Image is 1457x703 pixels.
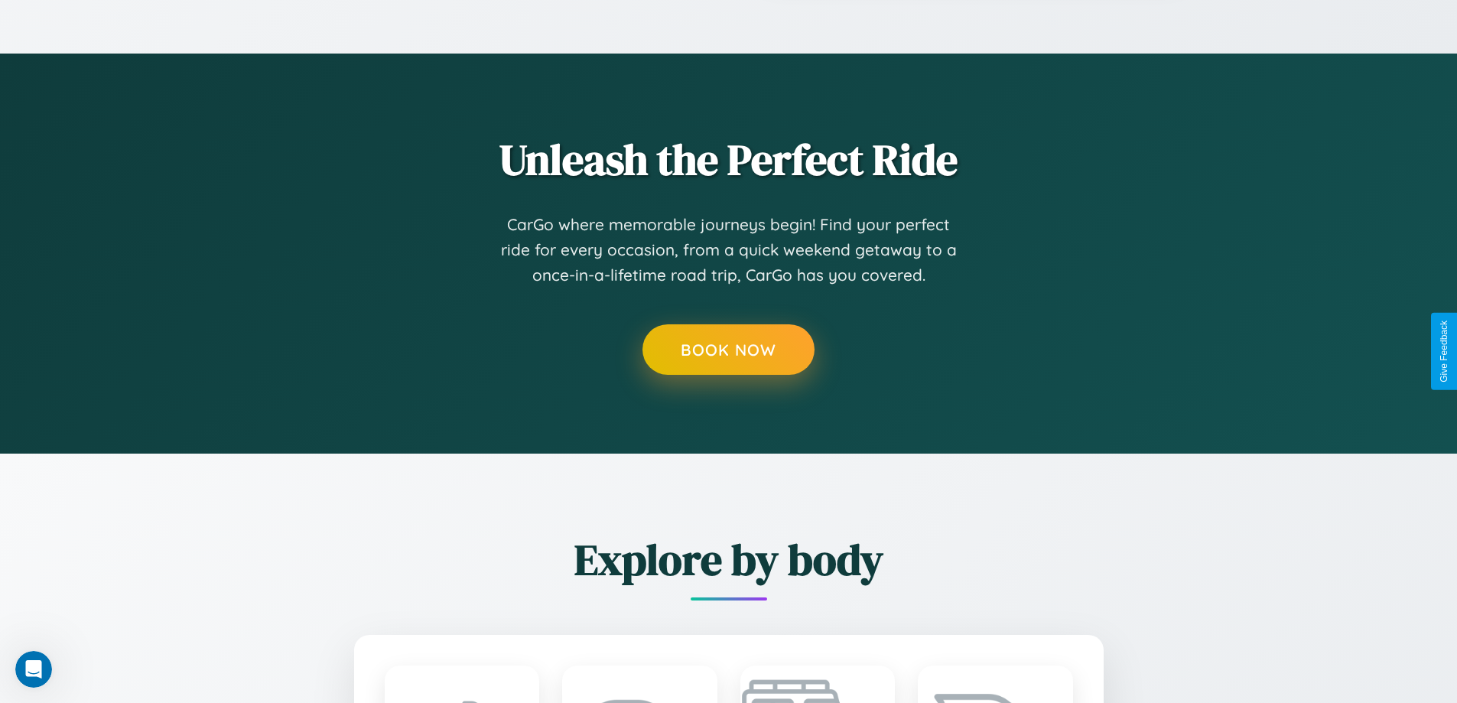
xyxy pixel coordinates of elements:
[15,651,52,688] iframe: Intercom live chat
[499,212,958,288] p: CarGo where memorable journeys begin! Find your perfect ride for every occasion, from a quick wee...
[270,530,1188,589] h2: Explore by body
[642,324,815,375] button: Book Now
[1439,321,1449,382] div: Give Feedback
[270,130,1188,189] h2: Unleash the Perfect Ride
